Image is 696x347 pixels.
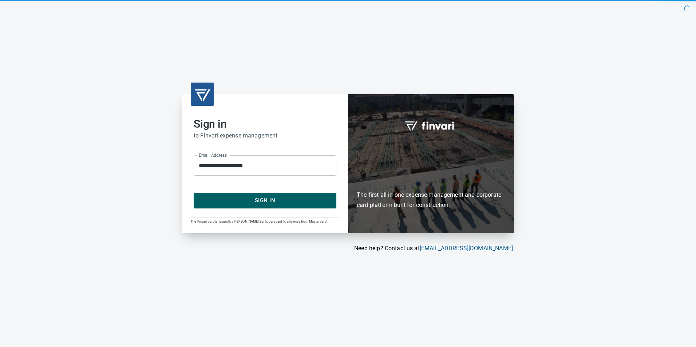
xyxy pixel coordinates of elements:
button: Sign In [194,193,336,208]
img: fullword_logo_white.png [404,117,458,134]
a: [EMAIL_ADDRESS][DOMAIN_NAME] [420,245,513,252]
span: The Finvari card is issued by [PERSON_NAME] Bank, pursuant to a license from Mastercard [191,220,327,223]
h6: The first all-in-one expense management and corporate card platform built for construction. [357,148,505,210]
img: transparent_logo.png [194,85,211,103]
h6: to Finvari expense management [194,131,336,141]
span: Sign In [202,196,328,205]
p: Need help? Contact us at [182,244,513,253]
div: Finvari [348,94,514,233]
h2: Sign in [194,117,336,131]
